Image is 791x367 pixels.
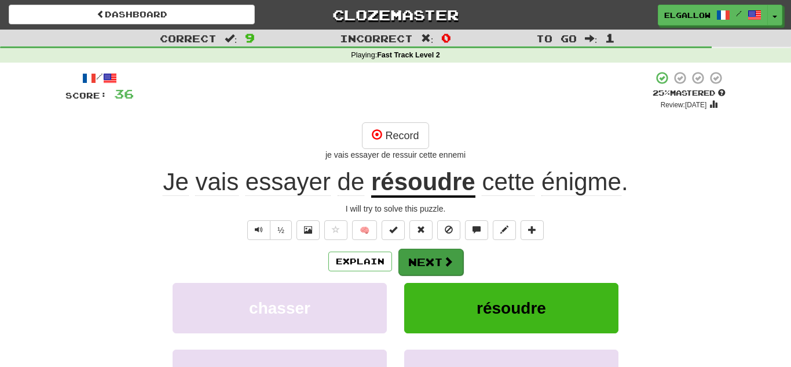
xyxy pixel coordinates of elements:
[65,71,134,85] div: /
[441,31,451,45] span: 0
[661,101,707,109] small: Review: [DATE]
[437,220,460,240] button: Ignore sentence (alt+i)
[482,168,534,196] span: cette
[658,5,768,26] a: elgallow /
[328,252,392,271] button: Explain
[340,32,413,44] span: Incorrect
[338,168,365,196] span: de
[475,168,628,196] span: .
[195,168,239,196] span: vais
[65,149,726,161] div: je vais essayer de ressuir cette ennemi
[541,168,621,196] span: énigme
[65,90,107,100] span: Score:
[272,5,518,25] a: Clozemaster
[362,122,429,149] button: Record
[65,203,726,215] div: I will try to solve this puzzle.
[114,86,134,101] span: 36
[249,299,310,317] span: chasser
[371,168,475,198] u: résoudre
[605,31,615,45] span: 1
[382,220,405,240] button: Set this sentence to 100% Mastered (alt+m)
[247,220,270,240] button: Play sentence audio (ctl+space)
[377,51,440,59] strong: Fast Track Level 2
[521,220,544,240] button: Add to collection (alt+a)
[409,220,433,240] button: Reset to 0% Mastered (alt+r)
[245,220,292,240] div: Text-to-speech controls
[160,32,217,44] span: Correct
[653,88,670,97] span: 25 %
[352,220,377,240] button: 🧠
[225,34,237,43] span: :
[653,88,726,99] div: Mastered
[404,283,618,333] button: résoudre
[245,31,255,45] span: 9
[173,283,387,333] button: chasser
[9,5,255,24] a: Dashboard
[664,10,711,20] span: elgallow
[421,34,434,43] span: :
[270,220,292,240] button: ½
[585,34,598,43] span: :
[163,168,188,196] span: Je
[398,249,463,275] button: Next
[296,220,320,240] button: Show image (alt+x)
[493,220,516,240] button: Edit sentence (alt+d)
[465,220,488,240] button: Discuss sentence (alt+u)
[536,32,577,44] span: To go
[477,299,546,317] span: résoudre
[736,9,742,17] span: /
[324,220,347,240] button: Favorite sentence (alt+f)
[246,168,331,196] span: essayer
